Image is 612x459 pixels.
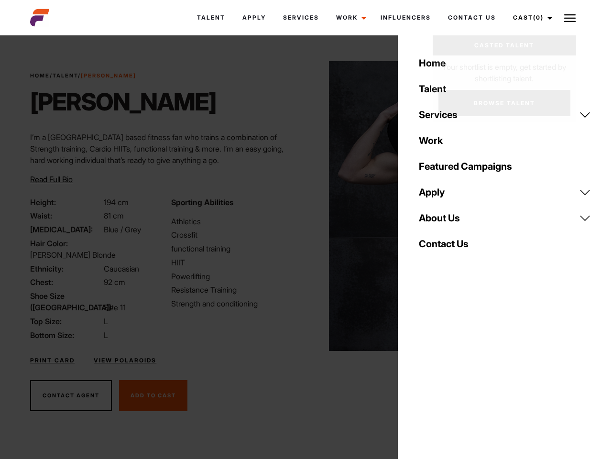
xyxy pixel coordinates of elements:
[30,329,102,341] span: Bottom Size:
[564,12,576,24] img: Burger icon
[104,330,108,340] span: L
[30,263,102,274] span: Ethnicity:
[104,303,126,312] span: Size 11
[30,197,102,208] span: Height:
[413,153,597,179] a: Featured Campaigns
[413,205,597,231] a: About Us
[234,5,274,31] a: Apply
[30,131,300,166] p: I’m a [GEOGRAPHIC_DATA] based fitness fan who trains a combination of Strength training, Cardio H...
[94,356,156,365] a: View Polaroids
[104,197,129,207] span: 194 cm
[372,5,439,31] a: Influencers
[30,238,102,249] span: Hair Color:
[413,76,597,102] a: Talent
[30,72,136,80] span: / /
[413,231,597,257] a: Contact Us
[30,290,102,313] span: Shoe Size ([GEOGRAPHIC_DATA]):
[104,264,139,273] span: Caucasian
[30,174,73,185] button: Read Full Bio
[413,50,597,76] a: Home
[30,276,102,288] span: Chest:
[438,90,570,116] a: Browse Talent
[131,392,176,399] span: Add To Cast
[53,72,78,79] a: Talent
[504,5,558,31] a: Cast(0)
[104,277,125,287] span: 92 cm
[30,224,102,235] span: [MEDICAL_DATA]:
[104,225,141,234] span: Blue / Grey
[30,250,116,260] span: [PERSON_NAME] Blonde
[413,179,597,205] a: Apply
[171,284,300,295] li: Resistance Training
[30,87,216,116] h1: [PERSON_NAME]
[413,102,597,128] a: Services
[439,5,504,31] a: Contact Us
[328,5,372,31] a: Work
[274,5,328,31] a: Services
[171,197,233,207] strong: Sporting Abilities
[104,317,108,326] span: L
[30,316,102,327] span: Top Size:
[30,380,112,412] button: Contact Agent
[30,72,50,79] a: Home
[188,5,234,31] a: Talent
[119,380,187,412] button: Add To Cast
[30,8,49,27] img: cropped-aefm-brand-fav-22-square.png
[171,243,300,254] li: functional training
[433,55,576,84] p: Your shortlist is empty, get started by shortlisting talent.
[81,72,136,79] strong: [PERSON_NAME]
[171,298,300,309] li: Strength and conditioning
[30,175,73,184] span: Read Full Bio
[171,229,300,240] li: Crossfit
[30,356,75,365] a: Print Card
[104,211,124,220] span: 81 cm
[171,271,300,282] li: Powerlifting
[171,216,300,227] li: Athletics
[30,210,102,221] span: Waist:
[413,128,597,153] a: Work
[433,35,576,55] a: Casted Talent
[533,14,544,21] span: (0)
[171,257,300,268] li: HIIT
